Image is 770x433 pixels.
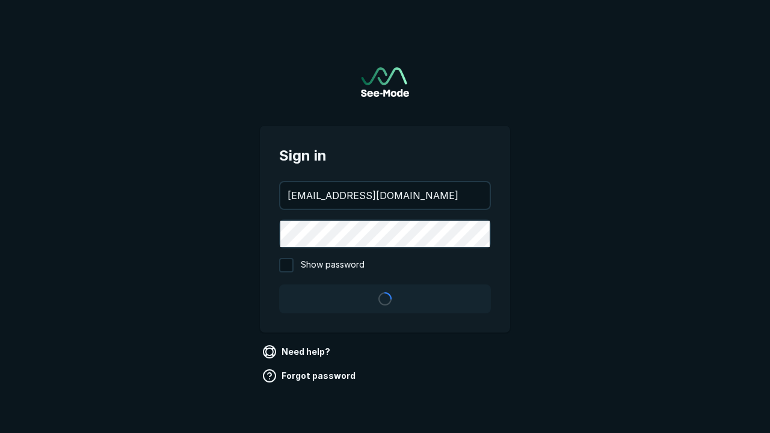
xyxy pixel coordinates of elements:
span: Sign in [279,145,491,167]
span: Show password [301,258,365,272]
a: Forgot password [260,366,360,385]
a: Go to sign in [361,67,409,97]
input: your@email.com [280,182,490,209]
a: Need help? [260,342,335,361]
img: See-Mode Logo [361,67,409,97]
